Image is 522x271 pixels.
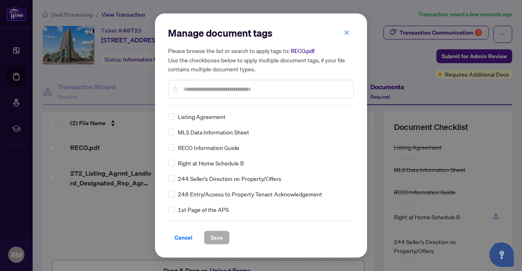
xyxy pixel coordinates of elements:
button: Save [204,231,230,245]
span: Cancel [175,231,192,244]
span: close [344,30,349,35]
span: 244 Seller’s Direction re: Property/Offers [178,174,281,183]
button: Open asap [489,242,514,267]
span: RECO.pdf [291,47,314,55]
span: RECO Information Guide [178,143,239,152]
h5: Please browse the list or search to apply tags to: Use the checkboxes below to apply multiple doc... [168,46,354,73]
span: Listing Agreement [178,112,226,121]
h2: Manage document tags [168,26,354,40]
button: Cancel [168,231,199,245]
span: 1st Page of the APS [178,205,229,214]
span: 248 Entry/Access to Property Tenant Acknowledgement [178,189,322,198]
span: MLS Data Information Sheet [178,128,249,137]
span: Right at Home Schedule B [178,159,244,167]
